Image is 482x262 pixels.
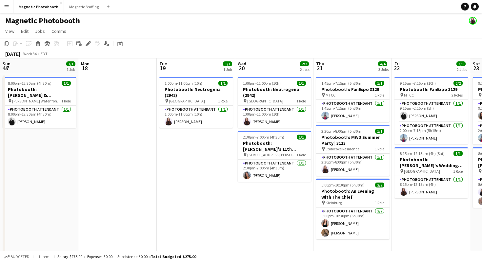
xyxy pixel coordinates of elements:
[378,61,387,66] span: 4/4
[159,77,233,128] app-job-card: 1:00pm-11:00pm (10h)1/1Photobooth: Neutrogena (2942) [GEOGRAPHIC_DATA]1 RolePhotobooth Attendant1...
[315,64,324,72] span: 21
[326,146,359,151] span: Etobicoke Residence
[400,81,436,86] span: 9:15am-7:15pm (10h)
[316,61,324,67] span: Thu
[300,67,310,72] div: 2 Jobs
[49,27,69,35] a: Comms
[223,67,232,72] div: 1 Job
[316,188,390,200] h3: Photobooth: An Evening With The Chief
[247,98,283,103] span: [GEOGRAPHIC_DATA]
[243,135,284,140] span: 2:30pm-7:00pm (4h30m)
[394,147,468,198] div: 8:15pm-12:15am (4h) (Sat)1/1Photobooth: [PERSON_NAME]'s Wedding 2686 [GEOGRAPHIC_DATA]1 RolePhoto...
[316,77,390,122] app-job-card: 1:45pm-7:15pm (5h30m)1/1Photobooth: FanExpo 3129 MTCC1 RolePhotobooth Attendant1/11:45pm-7:15pm (...
[35,28,45,34] span: Jobs
[394,77,468,144] app-job-card: 9:15am-7:15pm (10h)2/2Photobooth: FanExpo 3129 MTCC2 RolesPhotobooth Attendant1/19:15am-2:15pm (5...
[5,28,14,34] span: View
[326,93,335,98] span: MTCC
[22,51,38,56] span: Week 34
[159,86,233,98] h3: Photobooth: Neutrogena (2942)
[316,86,390,92] h3: Photobooth: FanExpo 3129
[316,179,390,239] app-job-card: 5:00pm-10:30pm (5h30m)2/2Photobooth: An Evening With The Chief Kleinburg1 RolePhotobooth Attendan...
[316,134,390,146] h3: Photobooth: MWD Summer Party | 3113
[375,81,384,86] span: 1/1
[375,146,384,151] span: 1 Role
[12,98,61,103] span: [PERSON_NAME] Waterfront Estate
[394,86,468,92] h3: Photobooth: FanExpo 3129
[8,81,62,86] span: 8:00pm-12:30am (4h30m) (Mon)
[3,253,30,260] button: Budgeted
[169,98,205,103] span: [GEOGRAPHIC_DATA]
[321,81,363,86] span: 1:45pm-7:15pm (5h30m)
[473,61,480,67] span: Sat
[238,131,311,182] div: 2:30pm-7:00pm (4h30m)1/1Photobooth: [PERSON_NAME]'s 11th Birthday (3104) [STREET_ADDRESS][PERSON_...
[316,125,390,176] app-job-card: 2:30pm-8:00pm (5h30m)1/1Photobooth: MWD Summer Party | 3113 Etobicoke Residence1 RolePhotobooth A...
[61,98,71,103] span: 1 Role
[238,160,311,182] app-card-role: Photobooth Attendant1/12:30pm-7:00pm (4h30m)[PERSON_NAME]
[296,98,306,103] span: 1 Role
[316,154,390,176] app-card-role: Photobooth Attendant1/12:30pm-8:00pm (5h30m)[PERSON_NAME]
[400,151,445,156] span: 8:15pm-12:15am (4h) (Sat)
[18,27,31,35] a: Edit
[238,140,311,152] h3: Photobooth: [PERSON_NAME]'s 11th Birthday (3104)
[375,200,384,205] span: 1 Role
[453,151,463,156] span: 1/1
[80,64,90,72] span: 18
[238,106,311,128] app-card-role: Photobooth Attendant1/11:00pm-11:00pm (10h)[PERSON_NAME]
[404,93,414,98] span: MTCC
[10,254,30,259] span: Budgeted
[300,61,309,66] span: 2/2
[453,169,463,174] span: 1 Role
[21,28,29,34] span: Edit
[218,98,228,103] span: 1 Role
[151,254,196,259] span: Total Budgeted $275.00
[316,100,390,122] app-card-role: Photobooth Attendant1/11:45pm-7:15pm (5h30m)[PERSON_NAME]
[159,106,233,128] app-card-role: Photobooth Attendant1/11:00pm-11:00pm (10h)[PERSON_NAME]
[3,77,76,128] app-job-card: 8:00pm-12:30am (4h30m) (Mon)1/1Photobooth: [PERSON_NAME] & [PERSON_NAME] (2891) [PERSON_NAME] Wat...
[297,81,306,86] span: 1/1
[394,122,468,144] app-card-role: Photobooth Attendant1/12:00pm-7:15pm (5h15m)[PERSON_NAME]
[3,61,10,67] span: Sun
[394,157,468,168] h3: Photobooth: [PERSON_NAME]'s Wedding 2686
[375,129,384,134] span: 1/1
[243,81,281,86] span: 1:00pm-11:00pm (10h)
[5,51,20,57] div: [DATE]
[375,93,384,98] span: 1 Role
[457,67,467,72] div: 2 Jobs
[326,200,342,205] span: Kleinburg
[32,27,48,35] a: Jobs
[452,93,463,98] span: 2 Roles
[404,169,440,174] span: [GEOGRAPHIC_DATA]
[321,129,363,134] span: 2:30pm-8:00pm (5h30m)
[57,254,196,259] div: Salary $275.00 + Expenses $0.00 + Subsistence $0.00 =
[81,61,90,67] span: Mon
[3,106,76,128] app-card-role: Photobooth Attendant1/18:00pm-12:30am (4h30m)[PERSON_NAME]
[67,67,75,72] div: 1 Job
[394,61,400,67] span: Fri
[51,28,66,34] span: Comms
[165,81,202,86] span: 1:00pm-11:00pm (10h)
[2,64,10,72] span: 17
[159,61,167,67] span: Tue
[3,86,76,98] h3: Photobooth: [PERSON_NAME] & [PERSON_NAME] (2891)
[36,254,52,259] span: 1 item
[238,77,311,128] app-job-card: 1:00pm-11:00pm (10h)1/1Photobooth: Neutrogena (2942) [GEOGRAPHIC_DATA]1 RolePhotobooth Attendant1...
[472,64,480,72] span: 23
[13,0,64,13] button: Magnetic Photobooth
[316,207,390,239] app-card-role: Photobooth Attendant2/25:00pm-10:30pm (5h30m)[PERSON_NAME][PERSON_NAME]
[238,61,246,67] span: Wed
[62,81,71,86] span: 1/1
[247,152,296,157] span: [STREET_ADDRESS][PERSON_NAME]
[394,176,468,198] app-card-role: Photobooth Attendant1/18:15pm-12:15am (4h)[PERSON_NAME]
[41,51,48,56] div: EDT
[375,183,384,187] span: 2/2
[158,64,167,72] span: 19
[237,64,246,72] span: 20
[5,16,80,26] h1: Magnetic Photobooth
[321,183,365,187] span: 5:00pm-10:30pm (5h30m)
